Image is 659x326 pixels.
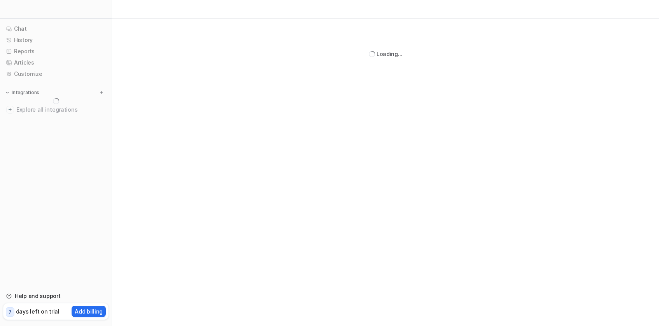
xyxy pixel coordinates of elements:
p: Integrations [12,89,39,96]
a: Customize [3,68,109,79]
a: History [3,35,109,46]
p: days left on trial [16,307,60,315]
button: Integrations [3,89,42,96]
a: Reports [3,46,109,57]
a: Chat [3,23,109,34]
a: Help and support [3,291,109,301]
a: Articles [3,57,109,68]
a: Explore all integrations [3,104,109,115]
img: expand menu [5,90,10,95]
button: Add billing [72,306,106,317]
span: Explore all integrations [16,103,105,116]
p: 7 [9,308,12,315]
img: menu_add.svg [99,90,104,95]
img: explore all integrations [6,106,14,114]
div: Loading... [377,50,402,58]
p: Add billing [75,307,103,315]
